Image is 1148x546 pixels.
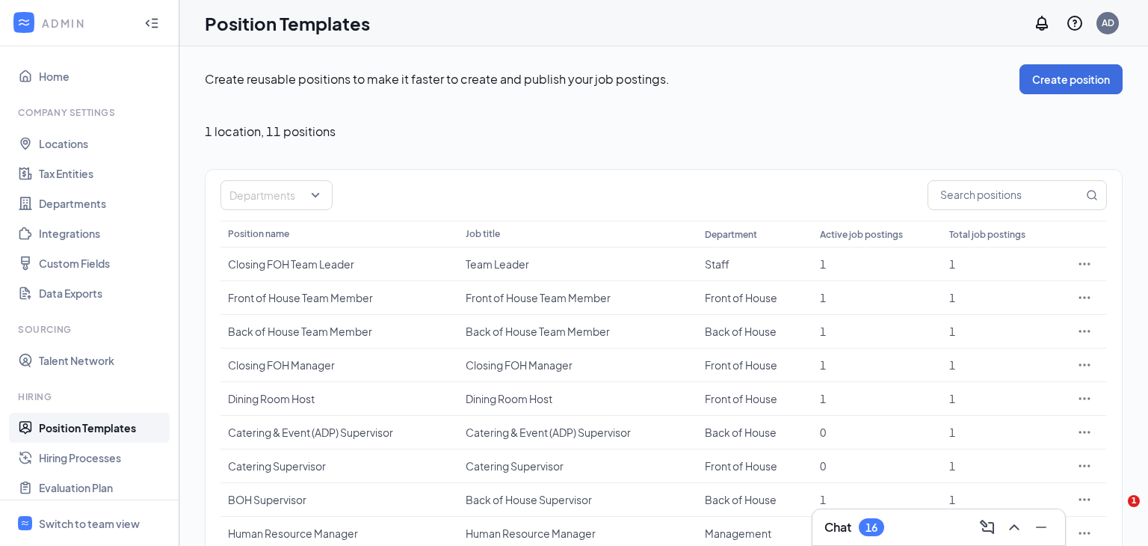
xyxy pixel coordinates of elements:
div: Dining Room Host [228,391,451,406]
h1: Position Templates [205,10,370,36]
div: Back of House Team Member [228,324,451,339]
a: Tax Entities [39,159,167,188]
span: 1 location , 11 positions [205,124,336,139]
svg: Ellipses [1077,324,1092,339]
td: Staff [697,248,812,281]
div: 1 [949,492,1055,507]
td: Back of House [697,315,812,349]
div: 0 [820,458,934,473]
div: Front of House Team Member [228,290,451,305]
td: Back of House [697,416,812,450]
span: Position name [228,228,289,239]
div: Dining Room Host [466,391,689,406]
iframe: Intercom live chat [1097,495,1133,531]
a: Custom Fields [39,248,167,278]
div: 1 [949,358,1055,372]
td: Back of House [697,483,812,517]
svg: Collapse [144,16,159,31]
div: Catering & Event (ADP) Supervisor [466,425,689,440]
div: 1 [949,290,1055,305]
div: Closing FOH Team Leader [228,257,451,272]
div: Sourcing [18,323,164,336]
div: Back of House Team Member [466,324,689,339]
svg: Ellipses [1077,290,1092,305]
div: Human Resource Manager [466,526,689,541]
a: Locations [39,129,167,159]
div: 1 [820,391,934,406]
svg: QuestionInfo [1066,14,1084,32]
div: Back of House Supervisor [466,492,689,507]
svg: Ellipses [1077,458,1092,473]
svg: Ellipses [1077,257,1092,272]
h3: Chat [824,519,851,536]
svg: Ellipses [1077,358,1092,372]
div: 1 [820,290,934,305]
div: BOH Supervisor [228,492,451,507]
svg: Ellipses [1077,492,1092,507]
svg: Notifications [1033,14,1051,32]
div: 16 [865,521,877,534]
button: ComposeMessage [975,515,999,539]
a: Integrations [39,218,167,248]
div: Closing FOH Manager [228,358,451,372]
span: Job title [466,228,500,239]
input: Search positions [928,181,1083,209]
div: Catering Supervisor [228,458,451,473]
a: Data Exports [39,278,167,308]
td: Front of House [697,450,812,483]
button: ChevronUp [1002,515,1026,539]
div: Closing FOH Manager [466,358,689,372]
th: Active job postings [812,221,942,248]
td: Front of House [697,349,812,382]
a: Evaluation Plan [39,473,167,503]
div: 1 [820,492,934,507]
div: 0 [820,425,934,440]
div: Hiring [18,390,164,403]
button: Minimize [1029,515,1053,539]
a: Departments [39,188,167,218]
svg: WorkstreamLogo [16,15,31,30]
button: Create position [1019,64,1123,94]
svg: Ellipses [1077,425,1092,440]
p: Create reusable positions to make it faster to create and publish your job postings. [205,71,1019,88]
div: 1 [820,358,934,372]
div: Catering & Event (ADP) Supervisor [228,425,451,440]
div: 1 [949,425,1055,440]
a: Hiring Processes [39,443,167,473]
div: Catering Supervisor [466,458,689,473]
svg: WorkstreamLogo [20,518,30,528]
td: Front of House [697,382,812,416]
svg: Minimize [1032,518,1050,536]
div: 1 [820,257,934,272]
a: Position Templates [39,413,167,443]
td: Front of House [697,281,812,315]
th: Total job postings [942,221,1062,248]
th: Department [697,221,812,248]
a: Home [39,61,167,91]
svg: Ellipses [1077,526,1092,541]
div: ADMIN [42,16,131,31]
svg: ComposeMessage [978,518,996,536]
svg: MagnifyingGlass [1086,189,1098,201]
div: Switch to team view [39,516,140,531]
div: 1 [820,324,934,339]
svg: Ellipses [1077,391,1092,406]
div: 1 [949,257,1055,272]
div: Company Settings [18,106,164,119]
div: 1 [949,391,1055,406]
div: Team Leader [466,257,689,272]
span: 1 [1128,495,1140,507]
div: 1 [949,458,1055,473]
div: Front of House Team Member [466,290,689,305]
div: 1 [949,324,1055,339]
a: Talent Network [39,346,167,375]
svg: ChevronUp [1005,518,1023,536]
div: Human Resource Manager [228,526,451,541]
div: AD [1102,16,1114,29]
